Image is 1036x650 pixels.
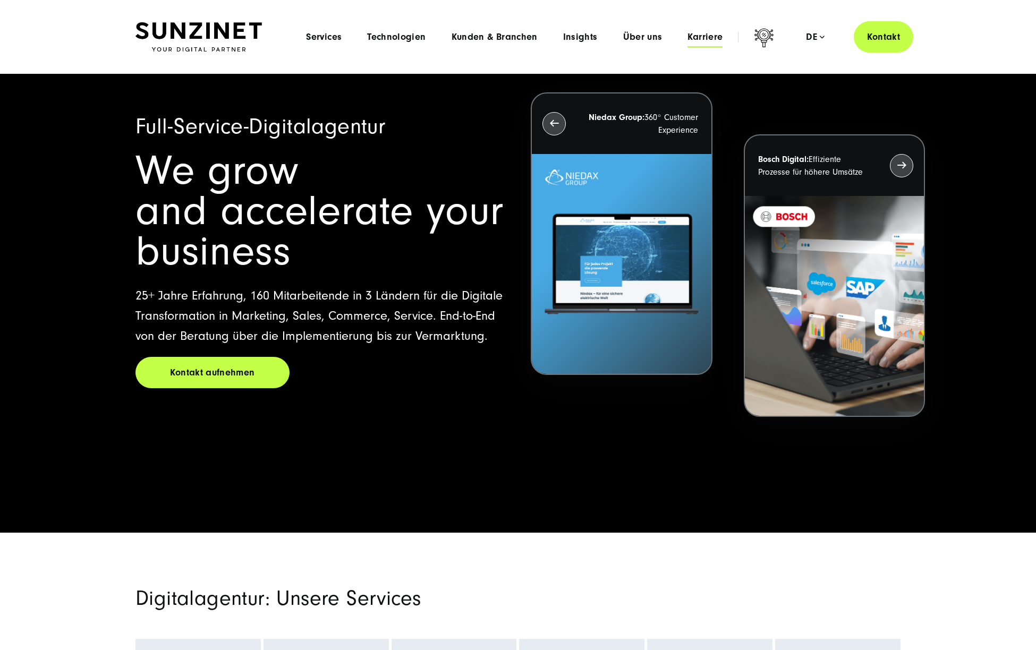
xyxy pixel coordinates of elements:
div: de [806,32,825,42]
img: Letztes Projekt von Niedax. Ein Laptop auf dem die Niedax Website geöffnet ist, auf blauem Hinter... [532,154,711,374]
span: We grow and accelerate your business [135,147,504,275]
p: 25+ Jahre Erfahrung, 160 Mitarbeitende in 3 Ländern für die Digitale Transformation in Marketing,... [135,286,505,346]
p: 360° Customer Experience [585,111,698,136]
button: Bosch Digital:Effiziente Prozesse für höhere Umsätze BOSCH - Kundeprojekt - Digital Transformatio... [744,134,925,417]
strong: Bosch Digital: [758,155,809,164]
img: SUNZINET Full Service Digital Agentur [135,22,262,52]
p: Effiziente Prozesse für höhere Umsätze [758,153,871,178]
strong: Niedax Group: [589,113,644,122]
a: Kunden & Branchen [452,32,538,42]
a: Services [306,32,342,42]
button: Niedax Group:360° Customer Experience Letztes Projekt von Niedax. Ein Laptop auf dem die Niedax W... [531,92,712,375]
a: Kontakt [854,21,913,53]
a: Insights [563,32,598,42]
a: Karriere [687,32,723,42]
h2: Digitalagentur: Unsere Services [135,586,640,611]
img: BOSCH - Kundeprojekt - Digital Transformation Agentur SUNZINET [745,196,924,416]
a: Über uns [623,32,663,42]
a: Kontakt aufnehmen [135,357,290,388]
span: Full-Service-Digitalagentur [135,114,385,139]
a: Technologien [367,32,426,42]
